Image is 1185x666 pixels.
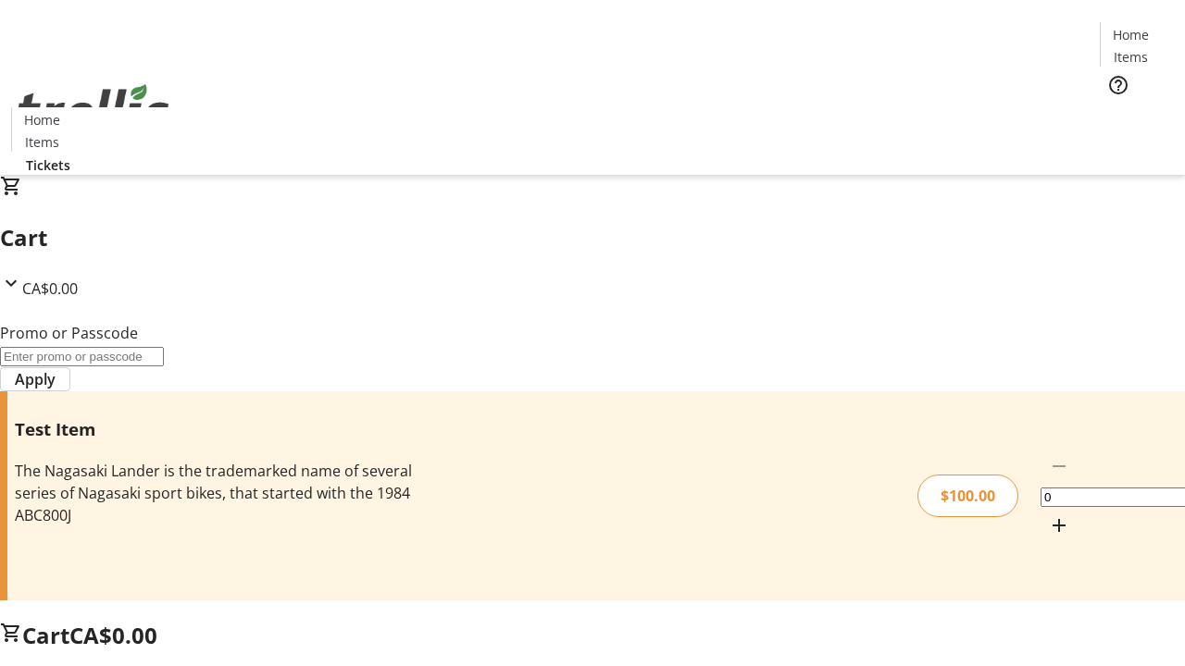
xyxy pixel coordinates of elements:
a: Items [12,132,71,152]
a: Tickets [1100,107,1174,127]
span: Home [24,110,60,129]
span: CA$0.00 [22,278,78,299]
span: CA$0.00 [69,620,157,650]
img: Orient E2E Organization ELzzEJYDvm's Logo [11,64,176,156]
button: Increment by one [1041,507,1078,544]
span: Home [1113,25,1149,44]
a: Home [12,110,71,129]
span: Items [25,132,59,152]
div: $100.00 [917,475,1018,517]
div: The Nagasaki Lander is the trademarked name of several series of Nagasaki sport bikes, that start... [15,460,419,526]
span: Tickets [26,155,70,175]
button: Help [1100,67,1137,104]
a: Tickets [11,155,85,175]
a: Items [1101,47,1160,67]
a: Home [1101,25,1160,44]
span: Apply [15,368,56,390]
span: Tickets [1115,107,1159,127]
h3: Test Item [15,416,419,442]
span: Items [1114,47,1148,67]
